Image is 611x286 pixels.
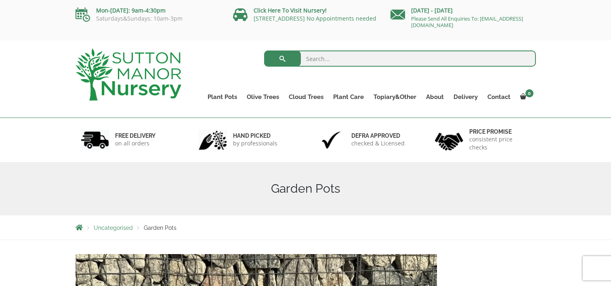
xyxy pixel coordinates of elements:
img: 1.jpg [81,130,109,150]
a: Cloud Trees [284,91,328,103]
p: checked & Licensed [351,139,405,147]
input: Search... [264,50,536,67]
img: 3.jpg [317,130,345,150]
img: logo [76,48,181,101]
a: Topiary&Other [369,91,421,103]
p: [DATE] - [DATE] [391,6,536,15]
a: 0 [515,91,536,103]
span: 0 [525,89,533,97]
a: [STREET_ADDRESS] No Appointments needed [254,15,376,22]
a: Uncategorised [94,225,133,231]
span: Garden Pots [144,225,176,231]
h6: Price promise [469,128,531,135]
p: Saturdays&Sundays: 10am-3pm [76,15,221,22]
img: 4.jpg [435,128,463,152]
p: Mon-[DATE]: 9am-4:30pm [76,6,221,15]
a: Please Send All Enquiries To: [EMAIL_ADDRESS][DOMAIN_NAME] [411,15,523,29]
h1: Garden Pots [76,181,536,196]
h6: Defra approved [351,132,405,139]
a: Delivery [449,91,483,103]
a: About [421,91,449,103]
p: consistent price checks [469,135,531,151]
h6: hand picked [233,132,277,139]
a: Plant Care [328,91,369,103]
a: Click Here To Visit Nursery! [254,6,327,14]
nav: Breadcrumbs [76,224,536,231]
h6: FREE DELIVERY [115,132,155,139]
img: 2.jpg [199,130,227,150]
a: Olive Trees [242,91,284,103]
p: on all orders [115,139,155,147]
p: by professionals [233,139,277,147]
a: Plant Pots [203,91,242,103]
a: Contact [483,91,515,103]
